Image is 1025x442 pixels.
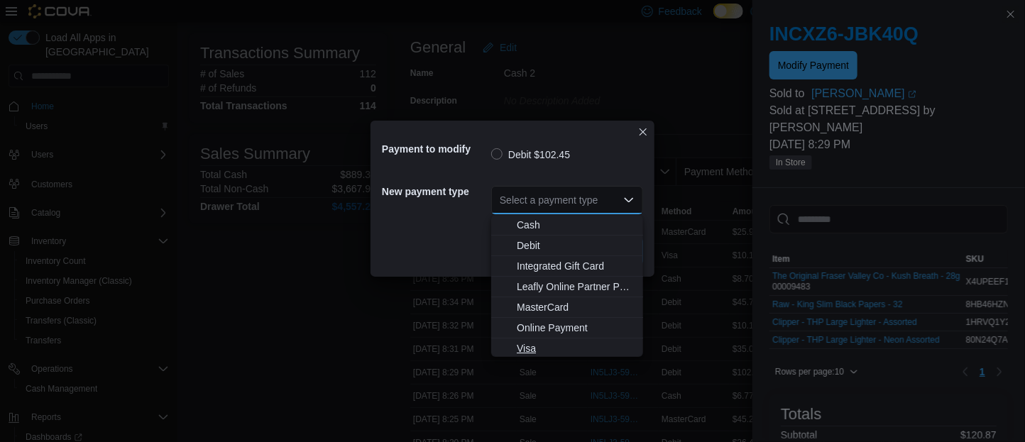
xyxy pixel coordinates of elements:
[623,194,635,206] button: Close list of options
[635,123,652,140] button: Closes this modal window
[491,277,643,297] button: Leafly Online Partner Payment
[491,318,643,338] button: Online Payment
[491,146,570,163] label: Debit $102.45
[491,297,643,318] button: MasterCard
[491,236,643,256] button: Debit
[517,300,635,314] span: MasterCard
[491,338,643,359] button: Visa
[500,192,501,209] input: Accessible screen reader label
[517,238,635,253] span: Debit
[517,280,635,294] span: Leafly Online Partner Payment
[491,215,643,359] div: Choose from the following options
[517,341,635,355] span: Visa
[382,177,488,206] h5: New payment type
[382,135,488,163] h5: Payment to modify
[491,215,643,236] button: Cash
[517,218,635,232] span: Cash
[517,321,635,335] span: Online Payment
[491,256,643,277] button: Integrated Gift Card
[517,259,635,273] span: Integrated Gift Card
